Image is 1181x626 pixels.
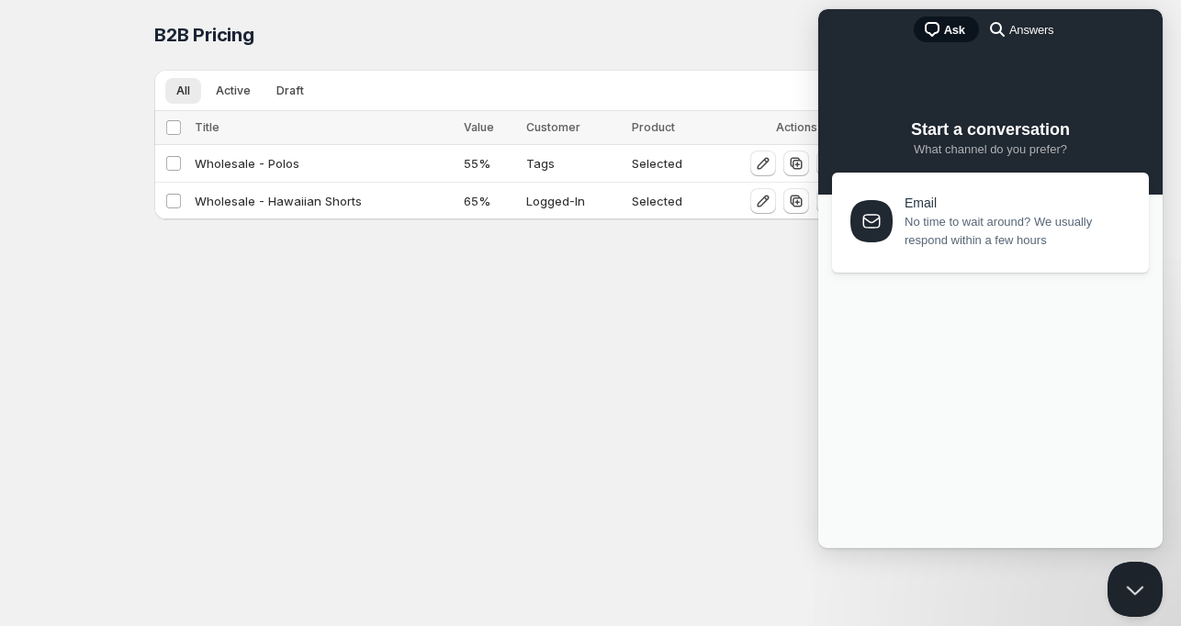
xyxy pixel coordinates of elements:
[526,154,621,173] div: Tags
[195,120,219,134] span: Title
[632,154,714,173] div: Selected
[464,120,494,134] span: Value
[526,120,580,134] span: Customer
[195,192,453,210] div: Wholesale - Hawaiian Shorts
[464,154,515,173] div: 55 %
[176,84,190,98] span: All
[818,9,1163,548] iframe: Help Scout Beacon - Live Chat, Contact Form, and Knowledge Base
[632,192,714,210] div: Selected
[195,154,453,173] div: Wholesale - Polos
[776,120,817,134] span: Actions
[464,192,515,210] div: 65 %
[216,84,251,98] span: Active
[276,84,304,98] span: Draft
[526,192,621,210] div: Logged-In
[154,24,254,46] span: B2B Pricing
[1108,562,1163,617] iframe: Help Scout Beacon - Close
[632,120,675,134] span: Product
